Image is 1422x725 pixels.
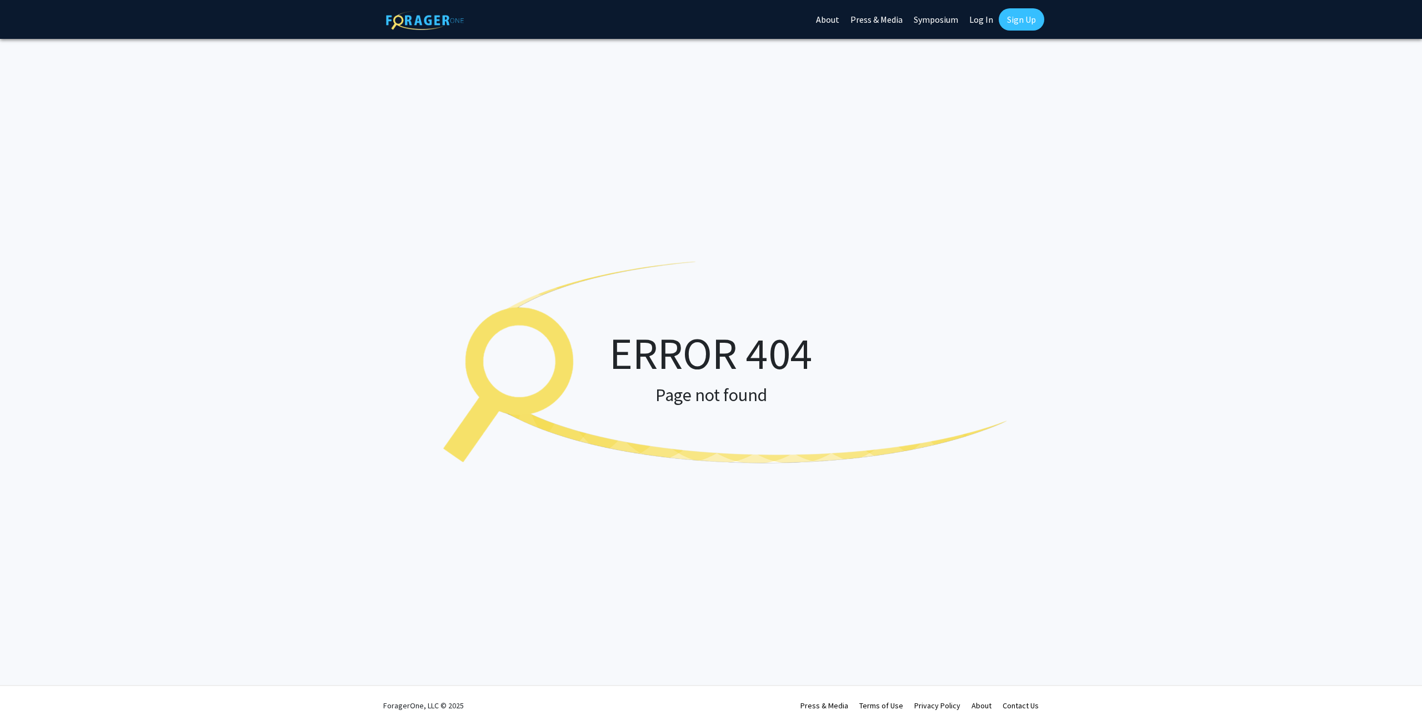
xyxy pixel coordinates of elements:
a: Contact Us [1003,701,1039,711]
a: Sign Up [999,8,1044,31]
a: Press & Media [800,701,848,711]
img: ForagerOne Logo [386,11,464,30]
a: About [972,701,992,711]
h2: Page not found [411,384,1011,405]
a: Terms of Use [859,701,903,711]
div: ForagerOne, LLC © 2025 [383,686,464,725]
h1: ERROR 404 [411,326,1011,379]
a: Privacy Policy [914,701,960,711]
